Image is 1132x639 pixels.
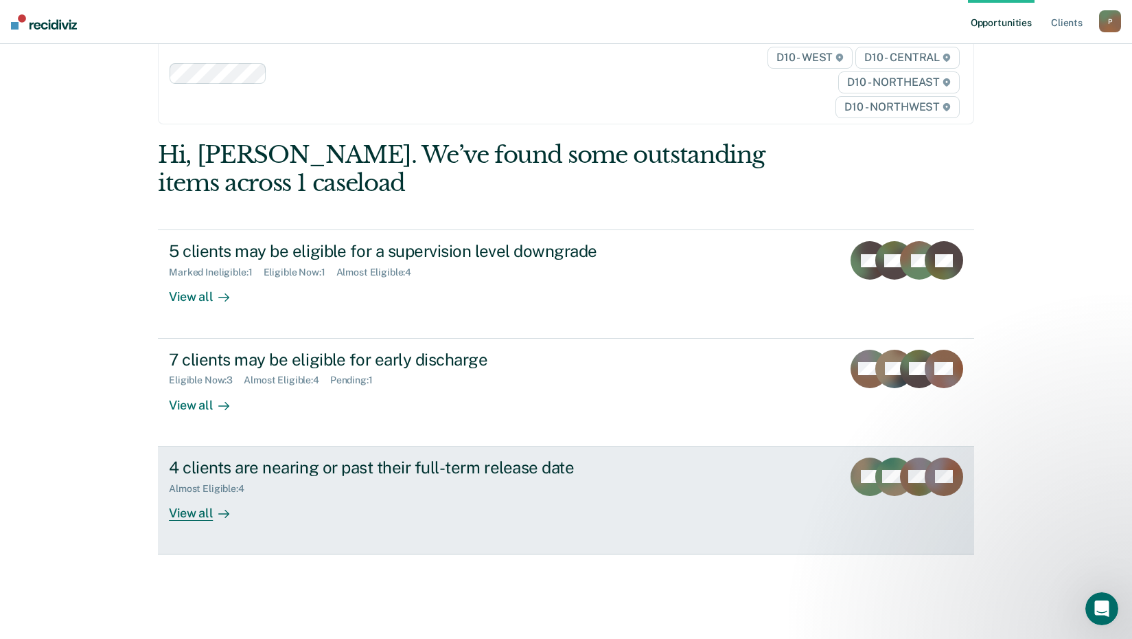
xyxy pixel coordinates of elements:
[1085,592,1118,625] iframe: Intercom live chat
[330,374,384,386] div: Pending : 1
[264,267,336,278] div: Eligible Now : 1
[169,494,246,521] div: View all
[169,483,255,495] div: Almost Eligible : 4
[169,278,246,305] div: View all
[169,386,246,413] div: View all
[169,267,263,278] div: Marked Ineligible : 1
[169,374,244,386] div: Eligible Now : 3
[11,14,77,30] img: Recidiviz
[158,141,811,197] div: Hi, [PERSON_NAME]. We’ve found some outstanding items across 1 caseload
[855,47,960,69] span: D10 - CENTRAL
[767,47,853,69] span: D10 - WEST
[835,96,959,118] span: D10 - NORTHWEST
[169,350,651,370] div: 7 clients may be eligible for early discharge
[1099,10,1121,32] button: P
[169,241,651,261] div: 5 clients may be eligible for a supervision level downgrade
[158,447,974,554] a: 4 clients are nearing or past their full-term release dateAlmost Eligible:4View all
[158,339,974,447] a: 7 clients may be eligible for early dischargeEligible Now:3Almost Eligible:4Pending:1View all
[244,374,330,386] div: Almost Eligible : 4
[838,71,959,93] span: D10 - NORTHEAST
[169,458,651,478] div: 4 clients are nearing or past their full-term release date
[336,267,423,278] div: Almost Eligible : 4
[158,229,974,338] a: 5 clients may be eligible for a supervision level downgradeMarked Ineligible:1Eligible Now:1Almos...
